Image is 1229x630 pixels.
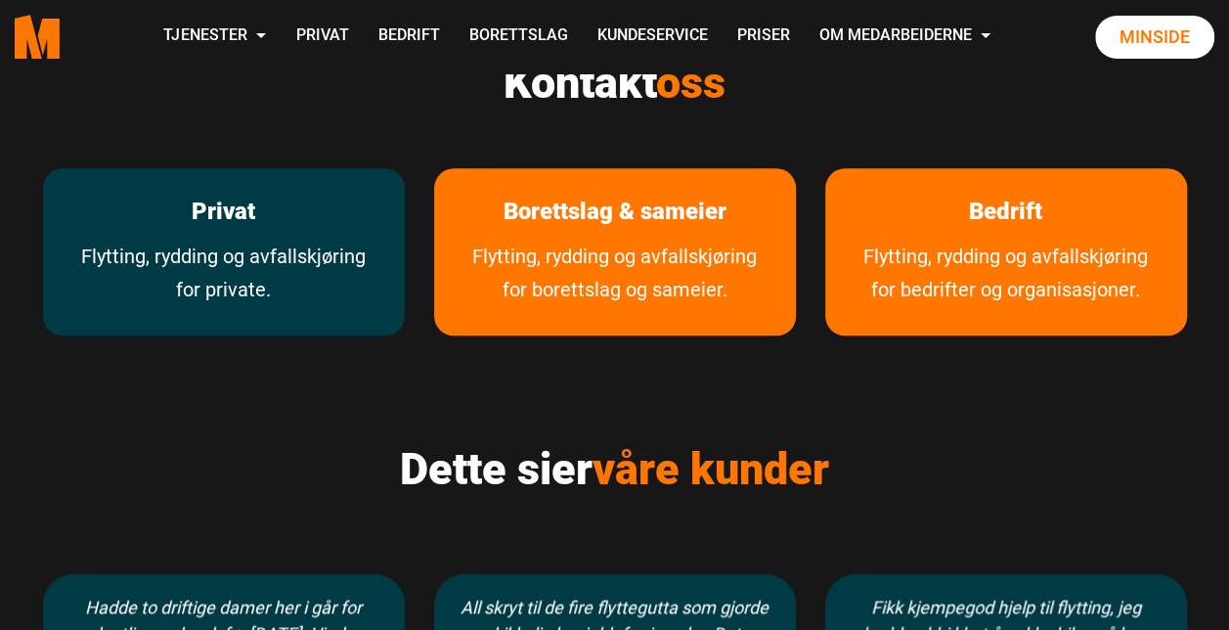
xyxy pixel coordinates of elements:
a: Privat [281,2,363,71]
a: Tjenester [149,2,281,71]
a: Tjenester for borettslag og sameier [434,240,796,336]
a: Tjenester vi tilbyr bedrifter og organisasjoner [825,240,1187,336]
a: Les mer om Borettslag & sameier [474,168,756,255]
span: våre kunder [593,443,829,495]
a: Flytting, rydding og avfallskjøring for private. [43,240,405,336]
a: Bedrift [363,2,454,71]
h2: Kontakt [43,57,1187,110]
span: oss [656,57,725,109]
a: Priser [722,2,804,71]
a: Om Medarbeiderne [804,2,1005,71]
a: Minside [1095,16,1214,59]
a: les mer om Bedrift [940,168,1072,255]
h2: Dette sier [43,443,1187,496]
a: Borettslag [454,2,582,71]
a: Kundeservice [582,2,722,71]
a: les mer om Privat [162,168,285,255]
